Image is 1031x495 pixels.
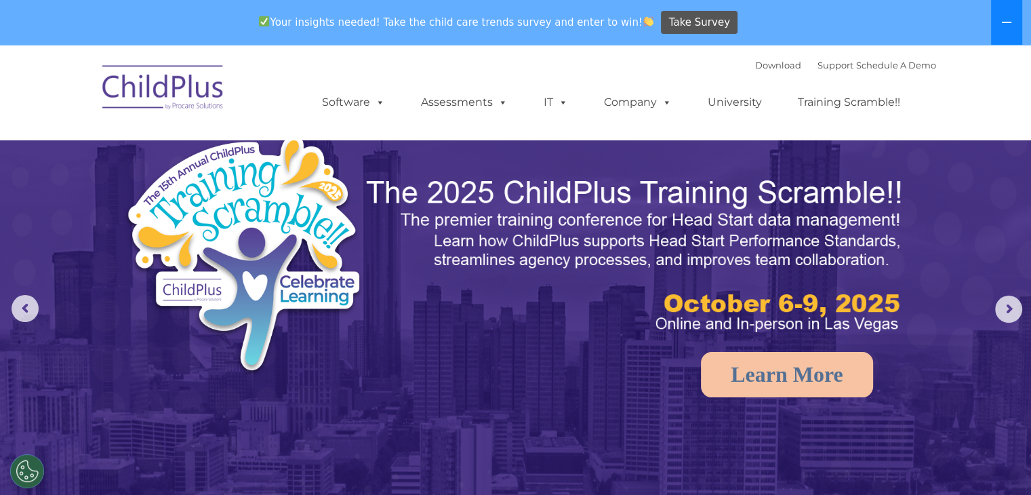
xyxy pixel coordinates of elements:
[188,90,230,100] span: Last name
[784,89,914,116] a: Training Scramble!!
[96,56,231,123] img: ChildPlus by Procare Solutions
[694,89,775,116] a: University
[254,9,660,35] span: Your insights needed! Take the child care trends survey and enter to win!
[188,145,246,155] span: Phone number
[817,60,853,71] a: Support
[701,352,873,397] a: Learn More
[308,89,399,116] a: Software
[259,16,269,26] img: ✅
[755,60,801,71] a: Download
[669,11,730,35] span: Take Survey
[643,16,653,26] img: 👏
[590,89,685,116] a: Company
[856,60,936,71] a: Schedule A Demo
[530,89,582,116] a: IT
[755,60,936,71] font: |
[10,454,44,488] button: Cookies Settings
[407,89,521,116] a: Assessments
[661,11,737,35] a: Take Survey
